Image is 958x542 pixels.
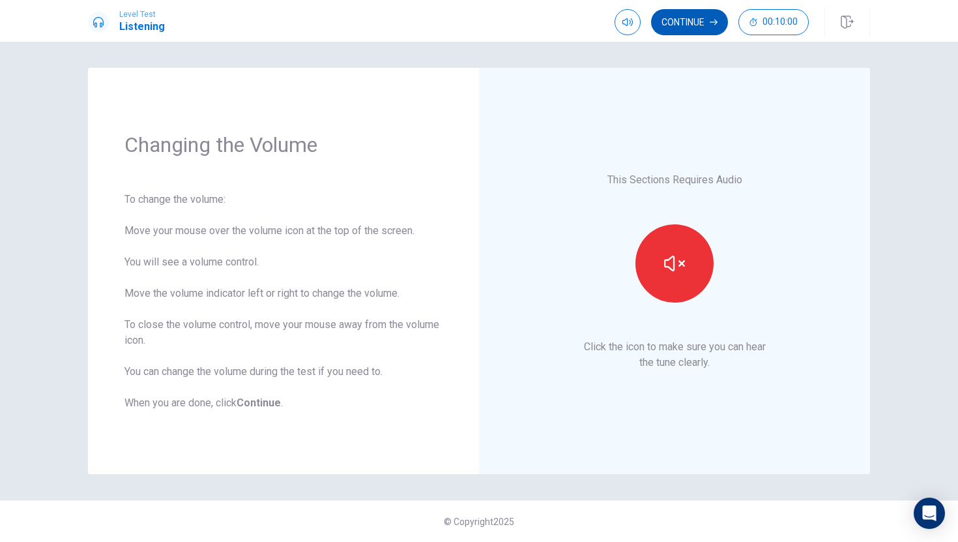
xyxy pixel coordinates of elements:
[607,172,742,188] p: This Sections Requires Audio
[119,19,165,35] h1: Listening
[762,17,798,27] span: 00:10:00
[914,498,945,529] div: Open Intercom Messenger
[119,10,165,19] span: Level Test
[237,397,281,409] b: Continue
[738,9,809,35] button: 00:10:00
[124,132,443,158] h1: Changing the Volume
[651,9,728,35] button: Continue
[584,339,766,370] p: Click the icon to make sure you can hear the tune clearly.
[444,517,514,527] span: © Copyright 2025
[124,192,443,411] div: To change the volume: Move your mouse over the volume icon at the top of the screen. You will see...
